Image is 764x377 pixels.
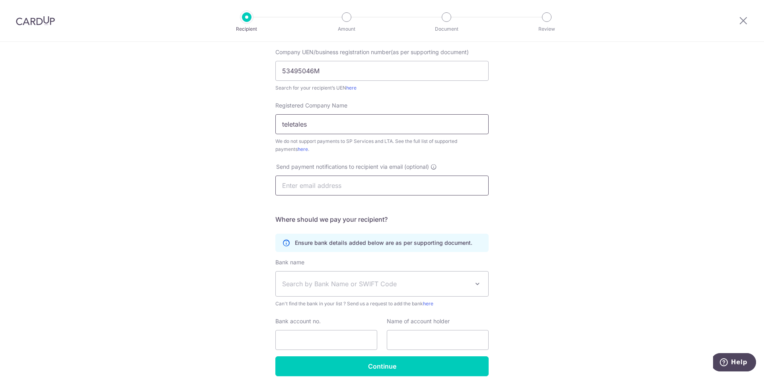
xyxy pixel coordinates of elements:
span: Company UEN/business registration number(as per supporting document) [275,49,469,55]
iframe: Opens a widget where you can find more information [713,353,756,373]
p: Review [517,25,576,33]
label: Name of account holder [387,317,450,325]
span: Registered Company Name [275,102,347,109]
div: We do not support payments to SP Services and LTA. See the full list of supported payments . [275,137,489,153]
p: Document [417,25,476,33]
span: Search by Bank Name or SWIFT Code [282,279,469,289]
input: Enter email address [275,176,489,195]
span: Help [18,6,34,13]
input: Continue [275,356,489,376]
p: Recipient [217,25,276,33]
p: Amount [317,25,376,33]
h5: Where should we pay your recipient? [275,215,489,224]
span: Can't find the bank in your list ? Send us a request to add the bank [275,300,489,308]
a: here [298,146,308,152]
a: here [423,301,433,307]
label: Bank account no. [275,317,321,325]
a: here [346,85,357,91]
span: Send payment notifications to recipient via email (optional) [276,163,429,171]
p: Ensure bank details added below are as per supporting document. [295,239,472,247]
img: CardUp [16,16,55,25]
div: Search for your recipient’s UEN [275,84,489,92]
label: Bank name [275,258,304,266]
